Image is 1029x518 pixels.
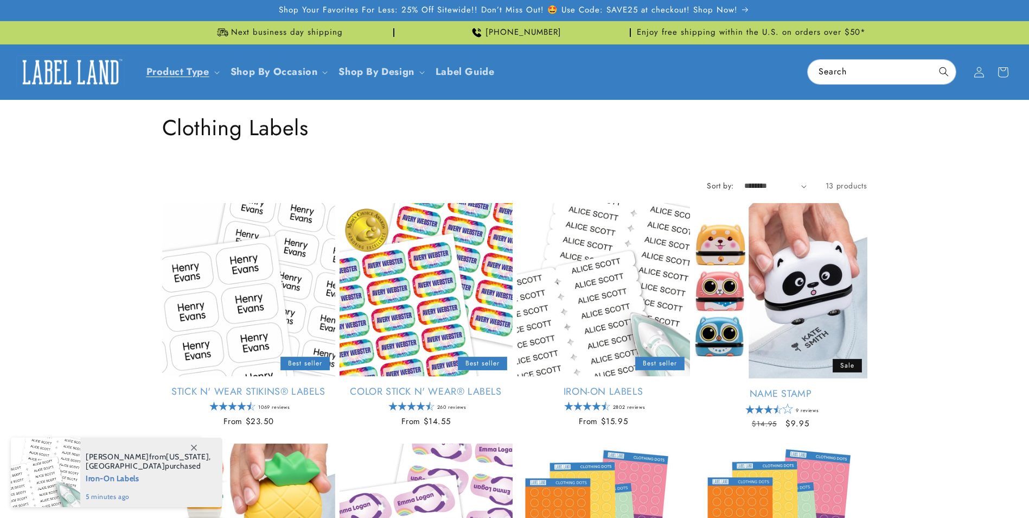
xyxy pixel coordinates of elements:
a: Product Type [146,65,209,79]
a: Label Guide [429,59,501,85]
span: [PHONE_NUMBER] [485,27,561,38]
span: Shop Your Favorites For Less: 25% Off Sitewide!! Don’t Miss Out! 🤩 Use Code: SAVE25 at checkout! ... [279,5,738,16]
div: Announcement [635,21,867,44]
span: 13 products [826,180,867,191]
a: Stick N' Wear Stikins® Labels [162,386,335,398]
summary: Shop By Design [332,59,429,85]
span: from , purchased [86,452,211,471]
a: Color Stick N' Wear® Labels [340,386,513,398]
span: [PERSON_NAME] [86,452,149,462]
span: [US_STATE] [166,452,209,462]
img: Label Land [16,55,125,89]
button: Search [932,60,956,84]
summary: Shop By Occasion [224,59,333,85]
a: Label Land [12,51,129,93]
div: Announcement [162,21,394,44]
h1: Clothing Labels [162,113,867,142]
span: [GEOGRAPHIC_DATA] [86,461,165,471]
label: Sort by: [707,180,733,191]
summary: Product Type [140,59,224,85]
span: Label Guide [436,66,495,78]
a: Name Stamp [694,388,867,400]
span: Next business day shipping [231,27,343,38]
a: Shop By Design [338,65,414,79]
a: Iron-On Labels [517,386,690,398]
span: Shop By Occasion [231,66,318,78]
div: Announcement [399,21,631,44]
span: Enjoy free shipping within the U.S. on orders over $50* [637,27,866,38]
